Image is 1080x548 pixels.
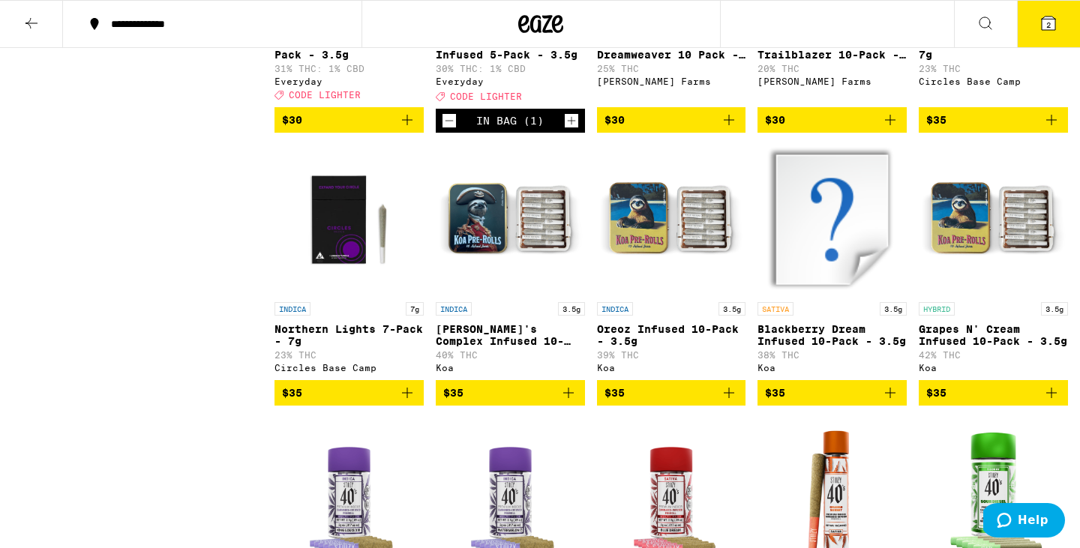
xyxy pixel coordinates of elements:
span: $30 [765,114,785,126]
div: Koa [597,363,746,373]
p: SATIVA [757,302,793,316]
span: $35 [926,114,946,126]
div: Circles Base Camp [274,363,424,373]
img: Koa - Blackberry Dream Infused 10-Pack - 3.5g [757,145,907,295]
span: $35 [765,387,785,399]
button: Decrement [442,113,457,128]
img: Circles Base Camp - Northern Lights 7-Pack - 7g [274,145,424,295]
p: 3.5g [880,302,907,316]
p: 23% THC [919,64,1068,73]
p: [PERSON_NAME] 35s: Dreamweaver 10 Pack - 3.5g [597,37,746,61]
p: 20% THC [757,64,907,73]
p: INDICA [274,302,310,316]
div: In Bag (1) [476,115,544,127]
img: Koa - Oreoz Infused 10-Pack - 3.5g [597,145,746,295]
span: 2 [1046,20,1051,29]
div: [PERSON_NAME] Farms [757,76,907,86]
p: Apples & Bananas Infused 5-Pack - 3.5g [436,37,585,61]
p: Blue Cheese 7-Pack - 7g [919,37,1068,61]
p: Grapes N' Cream Infused 10-Pack - 3.5g [919,323,1068,347]
p: 40% THC [436,350,585,360]
button: Add to bag [274,380,424,406]
iframe: Opens a widget where you can find more information [983,503,1065,541]
p: 23% THC [274,350,424,360]
button: Increment [564,113,579,128]
p: 3.5g [558,302,585,316]
p: Watermelon Infused 5-Pack - 3.5g [274,37,424,61]
div: Koa [919,363,1068,373]
p: 3.5g [718,302,745,316]
p: 42% THC [919,350,1068,360]
p: 30% THC: 1% CBD [436,64,585,73]
span: CODE LIGHTER [450,91,522,101]
div: Koa [757,363,907,373]
p: HYBRID [919,302,955,316]
button: Add to bag [274,107,424,133]
p: INDICA [436,302,472,316]
p: 39% THC [597,350,746,360]
span: CODE LIGHTER [289,90,361,100]
a: Open page for Northern Lights 7-Pack - 7g from Circles Base Camp [274,145,424,380]
img: Koa - Napoleon's Complex Infused 10-pack - 3.5g [436,145,585,295]
button: Add to bag [436,380,585,406]
div: Circles Base Camp [919,76,1068,86]
div: Everyday [274,76,424,86]
p: 31% THC: 1% CBD [274,64,424,73]
div: [PERSON_NAME] Farms [597,76,746,86]
p: 7g [406,302,424,316]
span: $35 [604,387,625,399]
div: Koa [436,363,585,373]
button: 2 [1017,1,1080,47]
p: [PERSON_NAME]'s Complex Infused 10-pack - 3.5g [436,323,585,347]
button: Add to bag [757,107,907,133]
p: Northern Lights 7-Pack - 7g [274,323,424,347]
button: Add to bag [757,380,907,406]
p: 25% THC [597,64,746,73]
a: Open page for Napoleon's Complex Infused 10-pack - 3.5g from Koa [436,145,585,380]
p: INDICA [597,302,633,316]
span: $30 [282,114,302,126]
span: $35 [443,387,463,399]
p: Oreoz Infused 10-Pack - 3.5g [597,323,746,347]
button: Add to bag [919,107,1068,133]
span: $35 [282,387,302,399]
button: Add to bag [597,380,746,406]
button: Add to bag [597,107,746,133]
img: Koa - Grapes N' Cream Infused 10-Pack - 3.5g [919,145,1068,295]
button: Add to bag [919,380,1068,406]
span: $35 [926,387,946,399]
p: 38% THC [757,350,907,360]
span: $30 [604,114,625,126]
div: Everyday [436,76,585,86]
a: Open page for Blackberry Dream Infused 10-Pack - 3.5g from Koa [757,145,907,380]
a: Open page for Grapes N' Cream Infused 10-Pack - 3.5g from Koa [919,145,1068,380]
p: [PERSON_NAME] 35s: Trailblazer 10-Pack - 3.5g [757,37,907,61]
p: 3.5g [1041,302,1068,316]
p: Blackberry Dream Infused 10-Pack - 3.5g [757,323,907,347]
a: Open page for Oreoz Infused 10-Pack - 3.5g from Koa [597,145,746,380]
